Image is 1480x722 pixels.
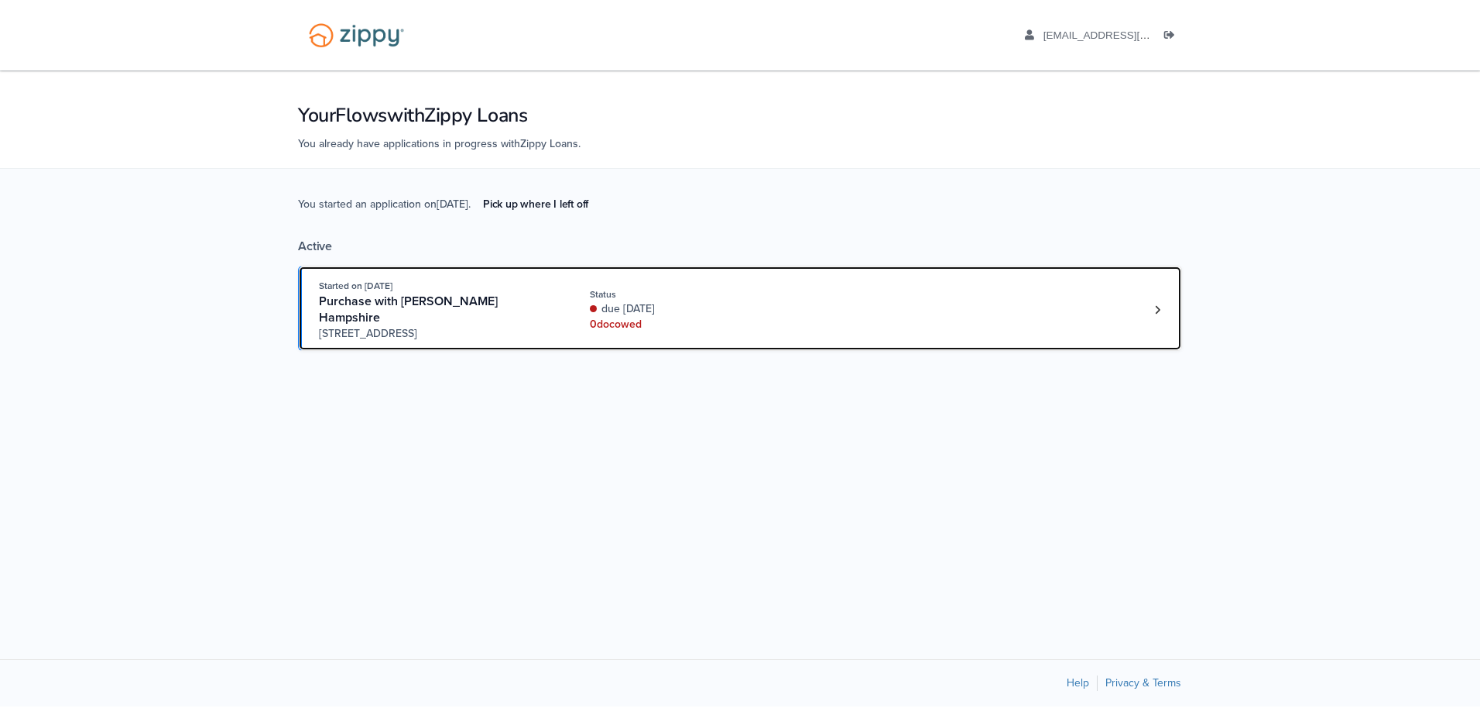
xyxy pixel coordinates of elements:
span: You started an application on [DATE] . [298,196,601,239]
span: roberthampshire@hotmail.com [1043,29,1221,41]
h1: Your Flows with Zippy Loans [298,102,1182,129]
a: Loan number 4223940 [1146,298,1169,321]
div: 0 doc owed [590,317,797,332]
span: You already have applications in progress with Zippy Loans . [298,137,581,150]
a: Log out [1164,29,1181,45]
div: due [DATE] [590,301,797,317]
a: Help [1067,676,1089,689]
div: Status [590,287,797,301]
a: Open loan 4223940 [298,266,1182,351]
span: Purchase with [PERSON_NAME] Hampshire [319,294,498,325]
div: Active [298,239,1182,254]
a: edit profile [1025,29,1221,45]
a: Privacy & Terms [1105,676,1181,689]
img: Logo [299,15,414,55]
span: Started on [DATE] [319,280,392,291]
span: [STREET_ADDRESS] [319,326,555,342]
a: Pick up where I left off [471,191,601,217]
